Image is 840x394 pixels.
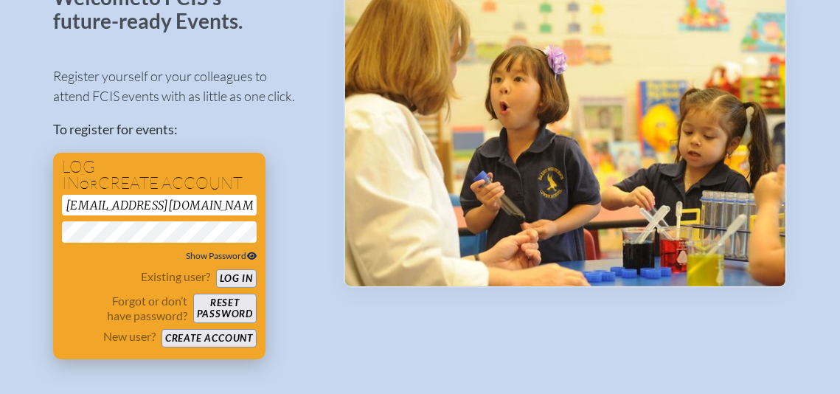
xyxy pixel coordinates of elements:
[53,120,320,139] p: To register for events:
[53,66,320,106] p: Register yourself or your colleagues to attend FCIS events with as little as one click.
[162,329,257,348] button: Create account
[141,269,210,284] p: Existing user?
[193,294,257,323] button: Resetpassword
[62,159,257,192] h1: Log in create account
[80,177,98,192] span: or
[103,329,156,344] p: New user?
[216,269,257,288] button: Log in
[62,195,257,215] input: Email
[187,250,257,261] span: Show Password
[62,294,187,323] p: Forgot or don’t have password?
